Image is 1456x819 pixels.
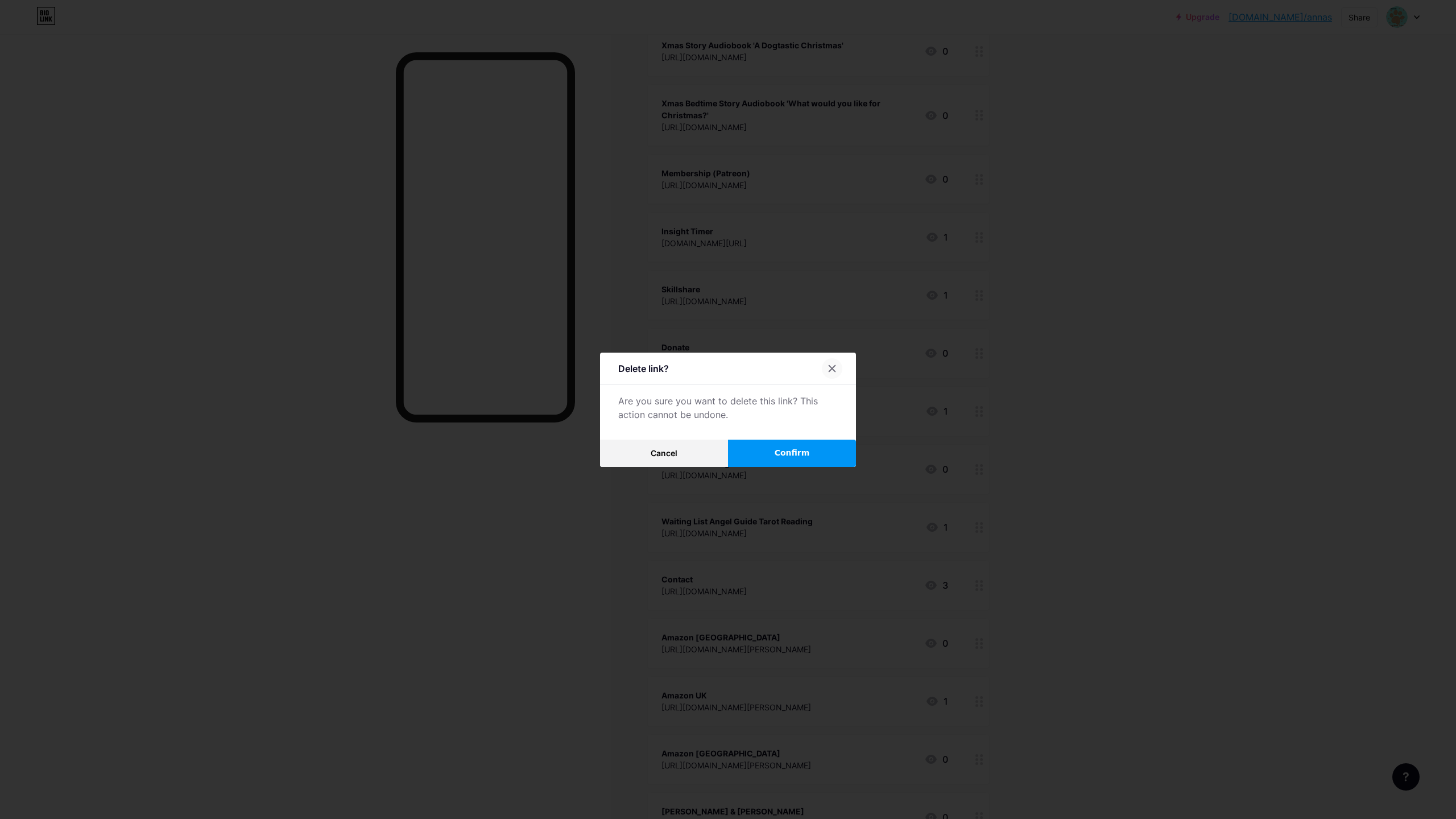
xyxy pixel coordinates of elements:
div: Are you sure you want to delete this link? This action cannot be undone. [618,394,838,421]
div: Delete link? [618,362,669,375]
button: Cancel [600,440,728,467]
span: Cancel [651,448,677,458]
button: Confirm [728,440,856,467]
span: Confirm [775,447,810,459]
